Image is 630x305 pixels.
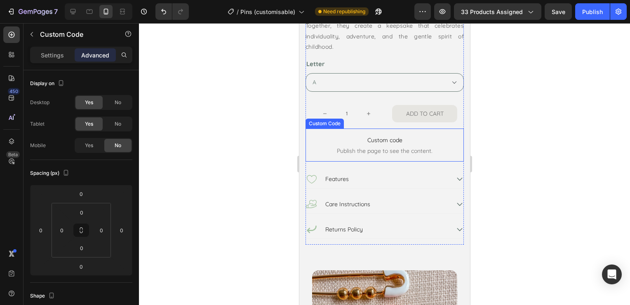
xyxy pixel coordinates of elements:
input: 0 [73,260,89,273]
div: Publish [582,7,603,16]
p: Custom Code [40,29,110,39]
input: 0px [95,224,108,236]
p: 7 [54,7,58,17]
button: Save [545,3,572,20]
span: / [237,7,239,16]
div: Display on [30,78,66,89]
div: Desktop [30,99,49,106]
div: 450 [8,88,20,95]
input: 0px [73,242,90,254]
div: Shape [30,291,56,302]
span: Yes [85,99,93,106]
span: No [115,142,121,149]
span: Pins (customisable) [240,7,295,16]
span: No [115,99,121,106]
input: 0 [35,224,47,236]
input: 0px [73,206,90,219]
span: No [115,120,121,128]
span: Save [552,8,565,15]
div: Undo/Redo [155,3,189,20]
button: 33 products assigned [454,3,541,20]
input: 0 [73,188,89,200]
div: Tablet [30,120,45,128]
div: Beta [6,151,20,158]
button: 7 [3,3,61,20]
input: 0px [56,224,68,236]
span: Yes [85,120,93,128]
p: Advanced [81,51,109,60]
iframe: Design area [299,23,470,305]
span: Yes [85,142,93,149]
span: Need republishing [323,8,365,15]
span: 33 products assigned [461,7,523,16]
div: Open Intercom Messenger [602,264,622,284]
p: Settings [41,51,64,60]
div: Mobile [30,142,46,149]
button: Publish [575,3,610,20]
div: Spacing (px) [30,168,71,179]
input: 0 [115,224,128,236]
